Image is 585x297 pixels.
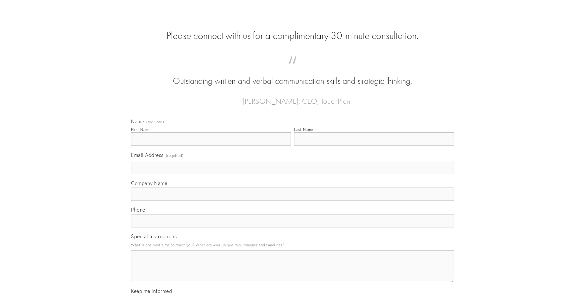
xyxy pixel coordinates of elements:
span: Email Address [131,152,164,158]
span: Name [131,118,144,125]
p: What is the best time to reach you? What are your unique requirements and timelines? [131,241,454,249]
span: (required) [146,120,164,124]
span: Phone [131,207,145,213]
blockquote: Outstanding written and verbal communication skills and strategic thinking. [141,63,444,87]
span: (required) [166,151,184,160]
span: Company Name [131,180,167,186]
h2: Please connect with us for a complimentary 30-minute consultation. [131,30,454,42]
span: Special Instructions [131,233,177,239]
div: Last Name [294,127,313,132]
span: Keep me informed [131,288,172,294]
div: First Name [131,127,150,132]
span: “ [141,63,444,75]
figcaption: — [PERSON_NAME], CEO, TouchPlan [141,87,444,108]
